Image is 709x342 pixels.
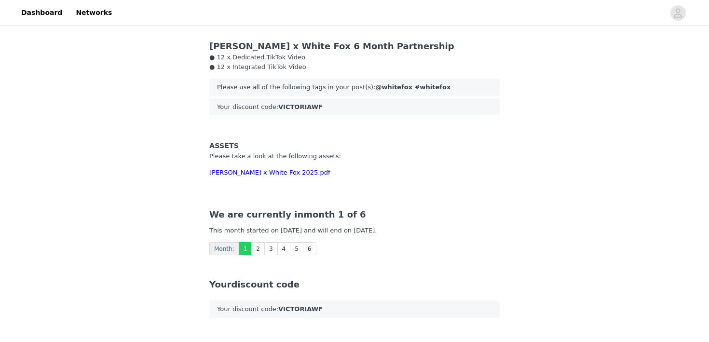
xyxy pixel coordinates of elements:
div: avatar [673,5,682,21]
a: 6 [303,242,316,255]
div: ● 12 x Dedicated TikTok Video ● 12 x Integrated TikTok Video [209,53,500,71]
a: 5 [290,242,303,255]
span: discount code [231,279,299,289]
a: Networks [70,2,118,24]
div: Your [209,278,500,291]
span: We are currently in [209,209,303,219]
p: Please take a look at the following assets: [209,151,500,161]
strong: VICTORIAWF [278,305,323,313]
div: Please use all of the following tags in your post(s): [209,79,500,96]
a: Dashboard [15,2,68,24]
div: Your discount code: [209,301,500,318]
a: 3 [264,242,278,255]
strong: VICTORIAWF [278,103,323,110]
a: 2 [251,242,265,255]
a: 4 [277,242,291,255]
a: 1 [239,242,252,255]
strong: @whitefox #whitefox [375,83,450,91]
span: [PERSON_NAME] x White Fox 6 Month Partnership [209,41,454,51]
span: This month started on [DATE] and will end on [DATE]. [209,227,377,234]
a: [PERSON_NAME] x White Fox 2025.pdf [209,169,330,176]
div: Assets [209,141,500,151]
div: Your discount code: [209,98,500,116]
span: month 1 of 6 [209,209,366,219]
